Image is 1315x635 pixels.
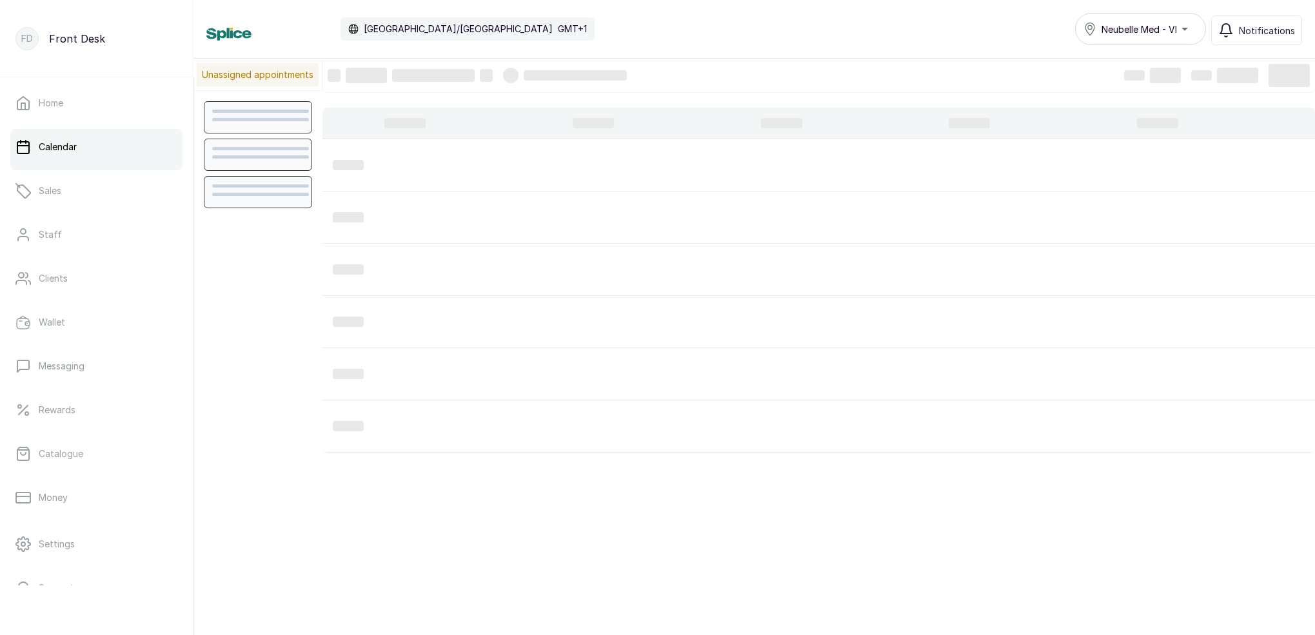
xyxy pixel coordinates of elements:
p: Front Desk [49,31,105,46]
p: Sales [39,184,61,197]
a: Catalogue [10,436,183,472]
p: Messaging [39,360,84,373]
p: Home [39,97,63,110]
button: Notifications [1211,15,1302,45]
p: Calendar [39,141,77,153]
a: Rewards [10,392,183,428]
p: Rewards [39,404,75,416]
a: Sales [10,173,183,209]
p: Money [39,491,68,504]
a: Staff [10,217,183,253]
p: FD [21,32,33,45]
p: Support [39,581,74,594]
button: Neubelle Med - VI [1075,13,1206,45]
a: Money [10,480,183,516]
a: Support [10,570,183,606]
p: GMT+1 [558,23,587,35]
p: [GEOGRAPHIC_DATA]/[GEOGRAPHIC_DATA] [364,23,553,35]
a: Wallet [10,304,183,340]
a: Clients [10,260,183,297]
a: Calendar [10,129,183,165]
p: Unassigned appointments [197,63,319,86]
a: Settings [10,526,183,562]
p: Catalogue [39,447,83,460]
a: Messaging [10,348,183,384]
p: Settings [39,538,75,551]
span: Notifications [1239,24,1295,37]
a: Home [10,85,183,121]
p: Staff [39,228,62,241]
p: Wallet [39,316,65,329]
p: Clients [39,272,68,285]
span: Neubelle Med - VI [1102,23,1177,36]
